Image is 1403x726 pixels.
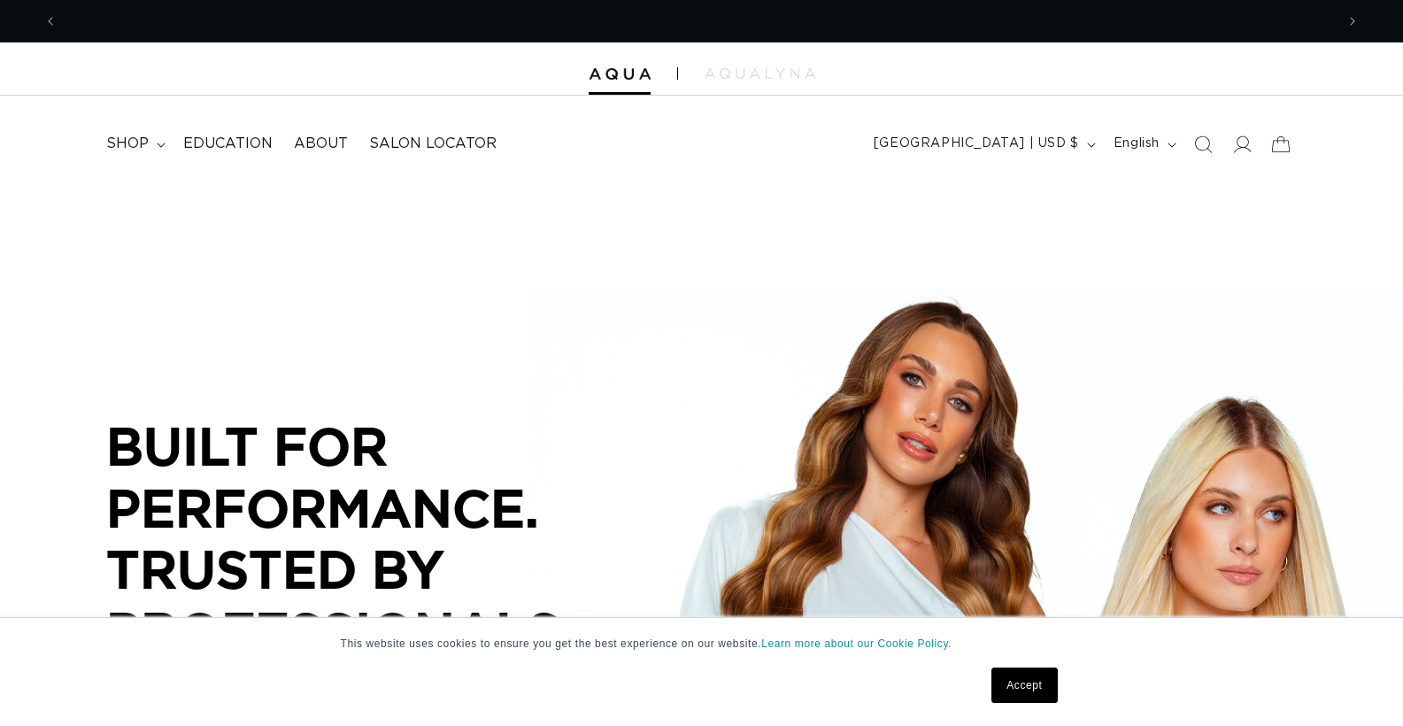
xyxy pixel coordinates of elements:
[31,4,70,38] button: Previous announcement
[991,668,1057,703] a: Accept
[358,124,507,164] a: Salon Locator
[589,68,651,81] img: Aqua Hair Extensions
[874,135,1079,153] span: [GEOGRAPHIC_DATA] | USD $
[341,636,1063,652] p: This website uses cookies to ensure you get the best experience on our website.
[1333,4,1372,38] button: Next announcement
[294,135,348,153] span: About
[96,124,173,164] summary: shop
[1103,127,1183,161] button: English
[106,415,637,661] p: BUILT FOR PERFORMANCE. TRUSTED BY PROFESSIONALS.
[283,124,358,164] a: About
[1114,135,1160,153] span: English
[106,135,149,153] span: shop
[183,135,273,153] span: Education
[761,637,952,650] a: Learn more about our Cookie Policy.
[369,135,497,153] span: Salon Locator
[705,68,815,79] img: aqualyna.com
[863,127,1103,161] button: [GEOGRAPHIC_DATA] | USD $
[173,124,283,164] a: Education
[1183,125,1222,164] summary: Search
